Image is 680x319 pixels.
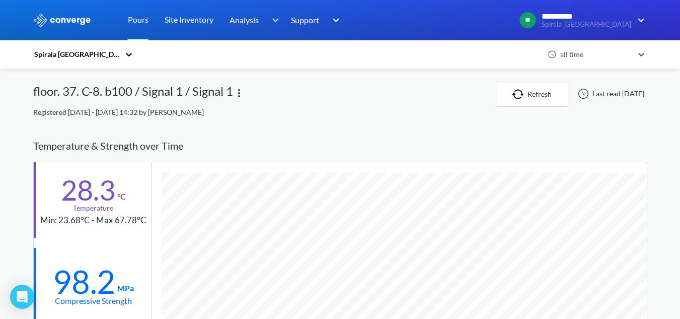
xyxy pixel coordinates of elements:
[233,87,245,99] img: more.svg
[572,88,647,100] div: Last read [DATE]
[291,14,319,26] span: Support
[326,14,342,26] img: downArrow.svg
[542,21,631,28] span: Spirala [GEOGRAPHIC_DATA]
[33,82,233,107] div: floor. 37. C-8. b100 / Signal 1 / Signal 1
[631,14,647,26] img: downArrow.svg
[33,49,120,60] div: Spirala [GEOGRAPHIC_DATA]
[496,82,568,107] button: Refresh
[265,14,281,26] img: downArrow.svg
[33,14,92,27] img: logo_ewhite.svg
[55,294,132,307] div: Compressive Strength
[33,130,647,162] div: Temperature & Strength over Time
[33,108,204,116] span: Registered [DATE] - [DATE] 14:32 by [PERSON_NAME]
[53,269,115,294] div: 98.2
[73,203,113,214] div: Temperature
[40,214,146,227] div: Min: 23.68°C - Max 67.78°C
[548,50,557,59] img: icon-clock.svg
[230,14,259,26] span: Analysis
[558,49,633,60] div: all time
[10,285,34,309] div: Open Intercom Messenger
[61,177,115,203] div: 28.3
[512,89,527,99] img: icon-refresh.svg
